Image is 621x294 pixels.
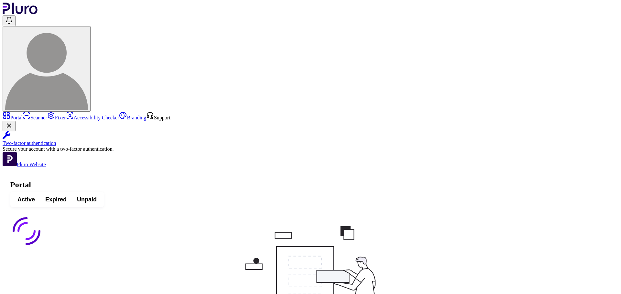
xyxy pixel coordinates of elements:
[10,180,611,189] h1: Portal
[3,146,618,152] div: Secure your account with a two-factor authentication.
[23,115,47,120] a: Scanner
[17,196,35,203] span: Active
[3,112,618,167] aside: Sidebar menu
[45,196,67,203] span: Expired
[3,15,16,26] button: Open notifications, you have undefined new notifications
[77,196,97,203] span: Unpaid
[66,115,119,120] a: Accessibility Checker
[3,26,91,112] button: User avatar
[72,194,102,205] button: Unpaid
[119,115,146,120] a: Branding
[12,194,40,205] button: Active
[3,115,23,120] a: Portal
[3,121,16,131] button: Close Two-factor authentication notification
[3,10,38,15] a: Logo
[3,131,618,146] a: Two-factor authentication
[3,162,46,167] a: Open Pluro Website
[146,115,170,120] a: Open Support screen
[40,194,72,205] button: Expired
[3,140,618,146] div: Two-factor authentication
[47,115,66,120] a: Fixer
[5,27,88,110] img: User avatar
